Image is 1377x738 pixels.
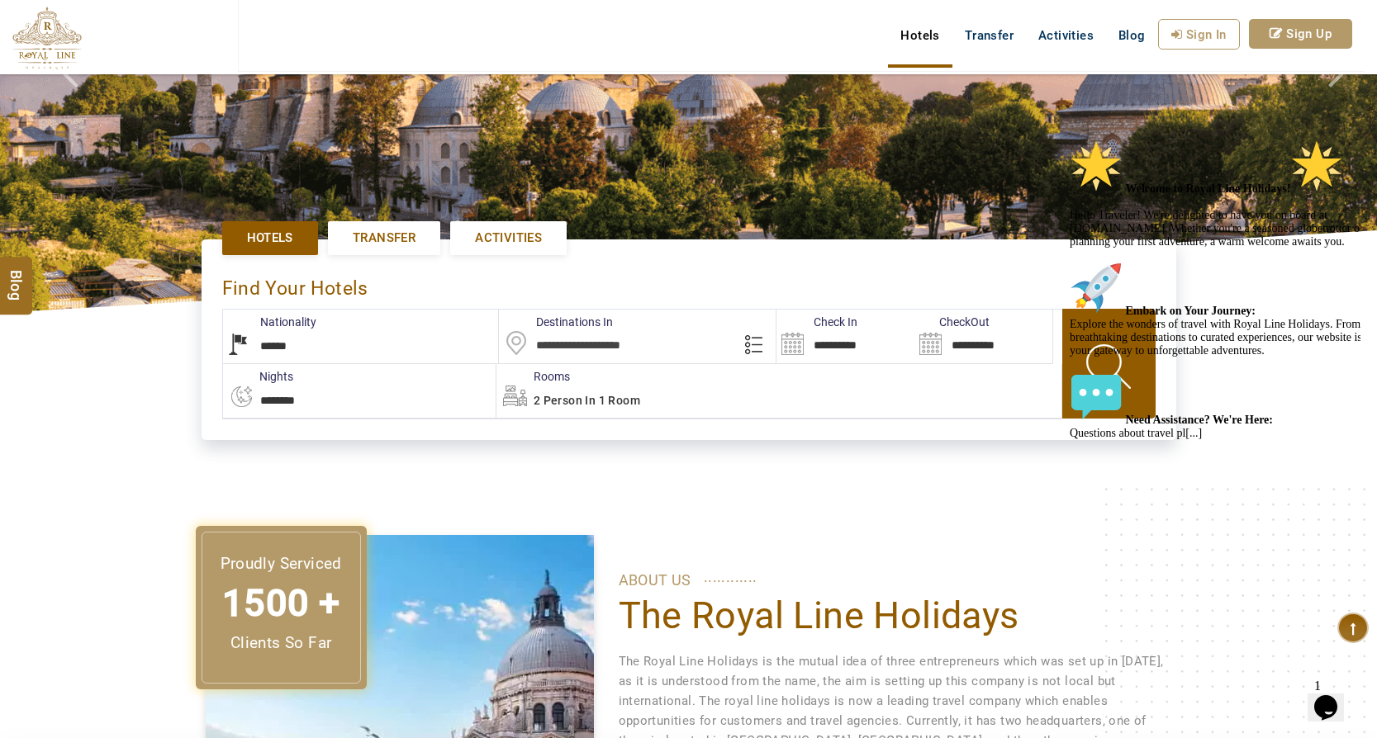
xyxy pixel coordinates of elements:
div: Find Your Hotels [222,260,1156,309]
strong: Embark on Your Journey: [63,172,193,184]
label: Destinations In [499,314,613,330]
label: Rooms [496,368,570,385]
img: :star2: [227,7,280,59]
input: Search [914,310,1052,363]
span: Hotels [247,229,293,247]
label: Nationality [223,314,316,330]
input: Search [776,310,914,363]
img: The Royal Line Holidays [12,7,82,69]
span: Activities [475,229,542,247]
label: CheckOut [914,314,990,330]
a: Activities [450,221,567,255]
iframe: chat widget [1063,133,1360,664]
a: Sign Up [1249,19,1352,49]
iframe: chat widget [1308,672,1360,721]
span: Transfer [353,229,415,247]
span: Blog [6,269,27,283]
label: nights [222,368,293,385]
a: Hotels [888,19,952,52]
img: :speech_balloon: [7,238,59,291]
strong: Need Assistance? We're Here: [63,281,210,293]
a: Activities [1026,19,1106,52]
a: Sign In [1158,19,1240,50]
strong: Welcome to Royal Line Holidays! [63,50,281,62]
a: Transfer [952,19,1026,52]
div: 🌟 Welcome to Royal Line Holidays!🌟Hello Traveler! We're delighted to have you on board at [DOMAIN... [7,7,304,307]
a: Hotels [222,221,318,255]
a: Transfer [328,221,440,255]
img: :rocket: [7,129,59,182]
a: Blog [1106,19,1158,52]
span: 2 Person in 1 Room [534,394,640,407]
span: ............ [704,565,757,589]
span: Hello Traveler! We're delighted to have you on board at [DOMAIN_NAME]. Whether you're a seasoned ... [7,50,301,306]
label: Check In [776,314,857,330]
span: Blog [1118,28,1146,43]
h1: The Royal Line Holidays [619,593,1172,639]
p: ABOUT US [619,568,1172,593]
img: :star2: [7,7,59,59]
